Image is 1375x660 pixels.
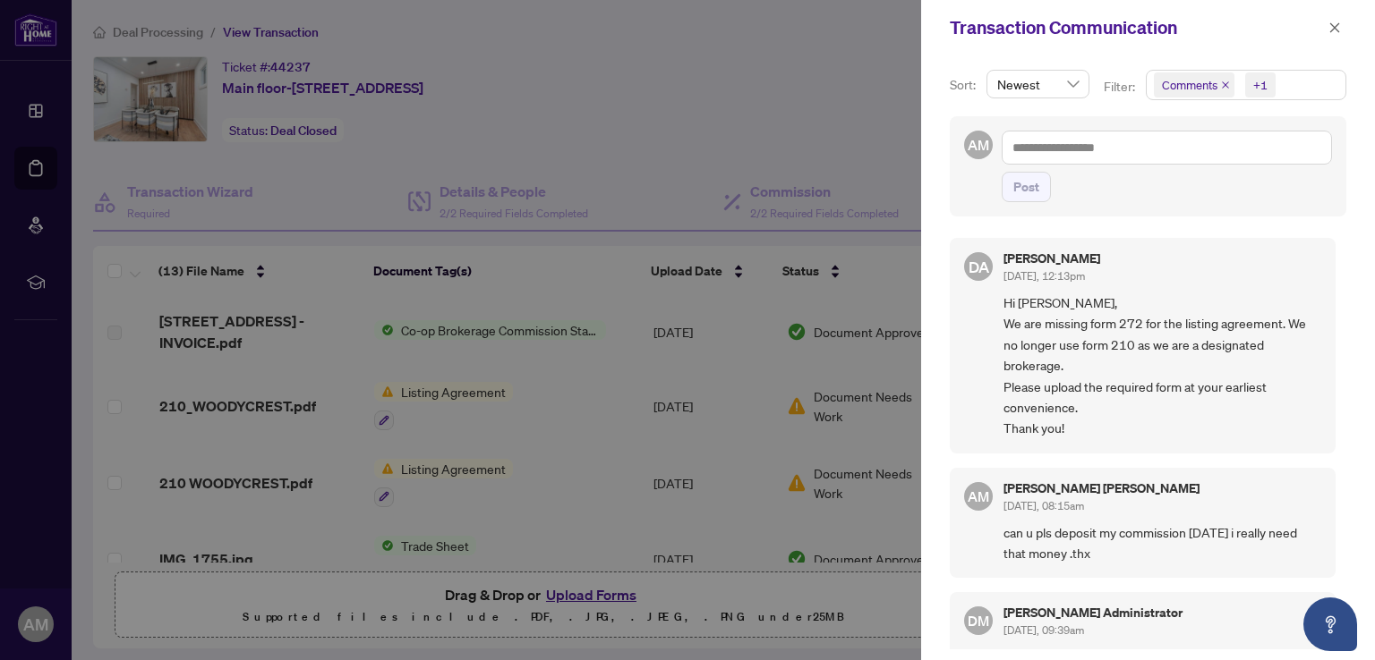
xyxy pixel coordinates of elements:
p: Filter: [1104,77,1138,97]
span: Comments [1162,76,1217,94]
span: DA [968,254,989,278]
span: Hi [PERSON_NAME], We are missing form 272 for the listing agreement. We no longer use form 210 as... [1003,292,1321,439]
span: Comments [1154,72,1234,97]
span: [DATE], 12:13pm [1003,269,1085,283]
button: Post [1002,172,1051,202]
span: DM [968,610,989,631]
h5: [PERSON_NAME] [PERSON_NAME] [1003,482,1200,495]
span: [DATE], 08:15am [1003,499,1084,512]
span: AM [968,486,989,507]
span: close [1221,80,1230,89]
button: Open asap [1303,597,1357,651]
p: Sort: [950,75,979,95]
span: [DATE], 09:39am [1003,623,1084,637]
div: +1 [1253,76,1268,94]
h5: [PERSON_NAME] Administrator [1003,606,1183,619]
span: Newest [997,71,1079,97]
span: can u pls deposit my commission [DATE] i really need that money .thx [1003,522,1321,564]
div: Transaction Communication [950,14,1323,41]
h5: [PERSON_NAME] [1003,252,1100,265]
span: AM [968,134,989,156]
span: close [1328,21,1341,34]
